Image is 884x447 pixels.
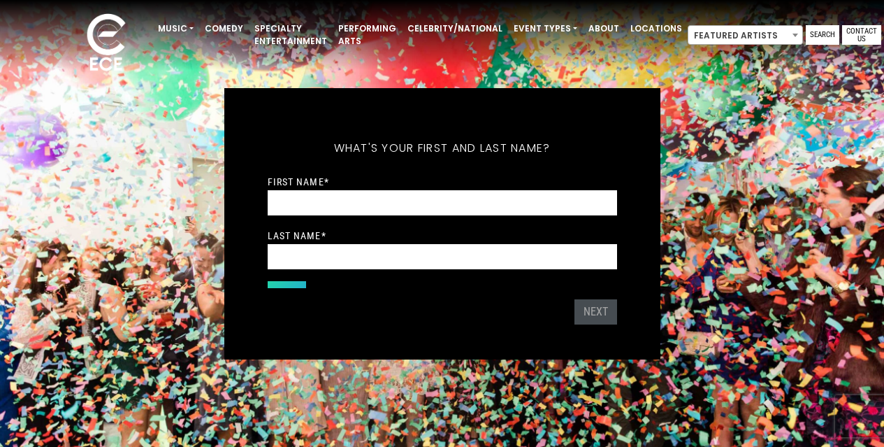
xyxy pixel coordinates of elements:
a: Music [152,17,199,41]
a: Locations [625,17,688,41]
span: Featured Artists [688,26,802,45]
a: Celebrity/National [402,17,508,41]
label: Last Name [268,229,326,242]
label: First Name [268,176,329,188]
a: Specialty Entertainment [249,17,333,53]
a: Event Types [508,17,583,41]
span: Featured Artists [688,25,803,45]
a: Comedy [199,17,249,41]
img: ece_new_logo_whitev2-1.png [71,10,141,78]
a: Performing Arts [333,17,402,53]
a: About [583,17,625,41]
h5: What's your first and last name? [268,123,617,173]
a: Search [806,25,839,45]
a: Contact Us [842,25,881,45]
